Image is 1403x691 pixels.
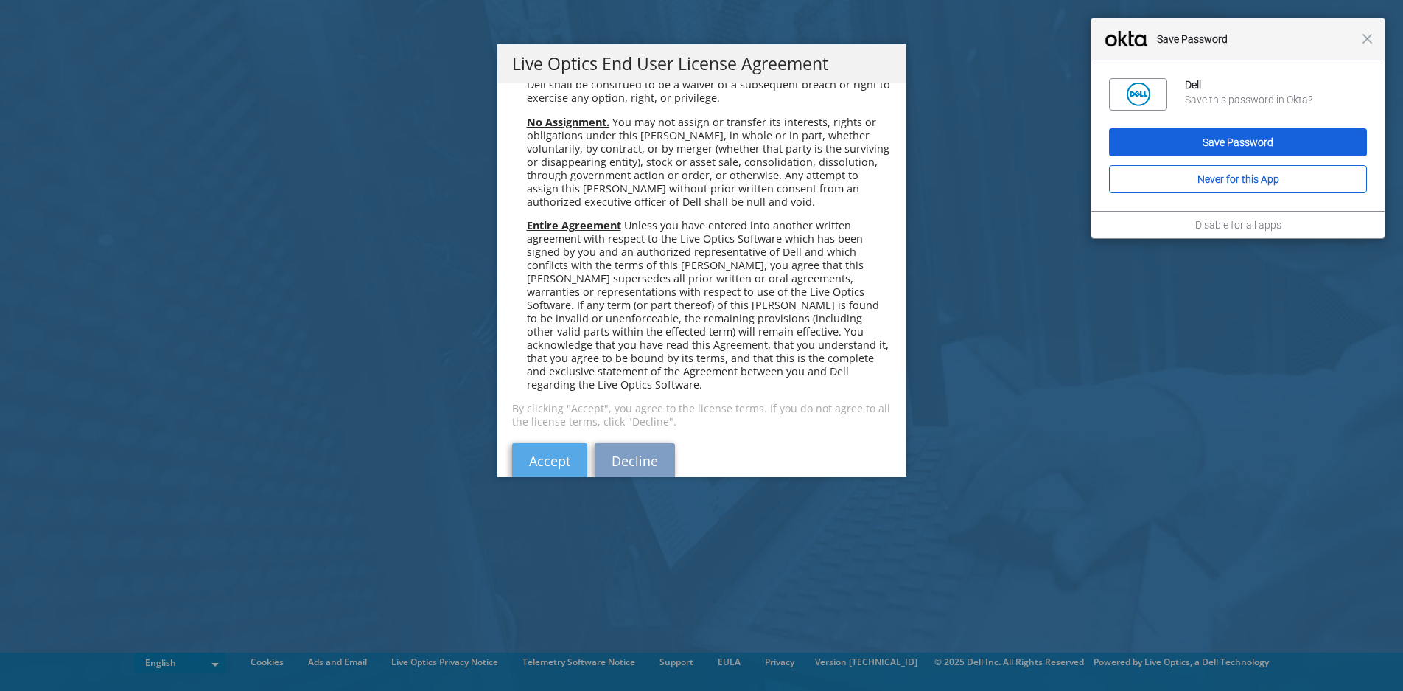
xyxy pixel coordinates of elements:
img: xFjeucAAAAGSURBVAMAnOHZJfIqJfQAAAAASUVORK5CYII= [1127,83,1150,106]
div: Save this password in Okta? [1185,93,1367,106]
button: Save Password [1109,128,1367,156]
button: Never for this App [1109,165,1367,193]
div: Dell [1185,78,1367,91]
span: Save Password [1150,30,1362,48]
span: Close [1362,33,1373,44]
a: Disable for all apps [1195,219,1281,231]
